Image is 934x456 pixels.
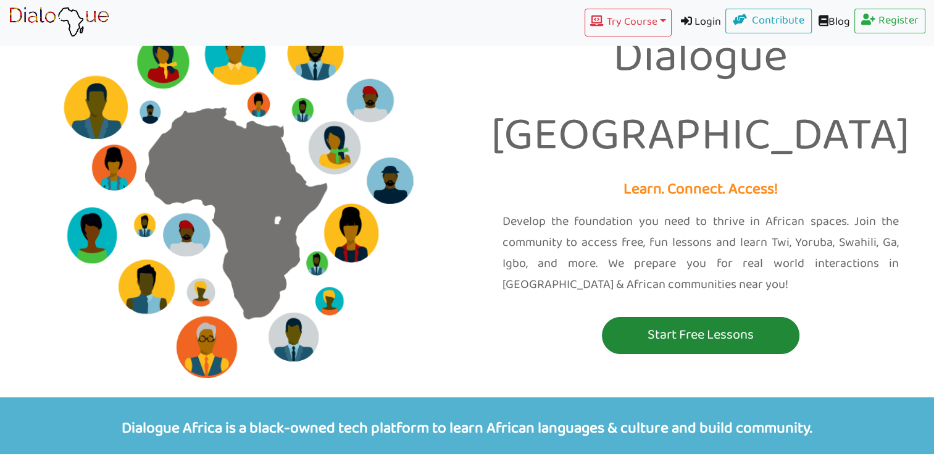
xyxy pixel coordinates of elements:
p: Start Free Lessons [605,324,796,347]
img: learn African language platform app [9,7,109,38]
a: Blog [812,9,854,36]
a: Login [672,9,726,36]
a: Register [854,9,926,33]
p: Dialogue Africa is a black-owned tech platform to learn African languages & culture and build com... [9,397,925,455]
p: Learn. Connect. Access! [477,177,925,203]
p: Develop the foundation you need to thrive in African spaces. Join the community to access free, f... [502,211,899,295]
button: Start Free Lessons [602,317,799,354]
a: Contribute [725,9,812,33]
p: Dialogue [GEOGRAPHIC_DATA] [477,19,925,177]
a: Start Free Lessons [477,317,925,354]
button: Try Course [585,9,671,36]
